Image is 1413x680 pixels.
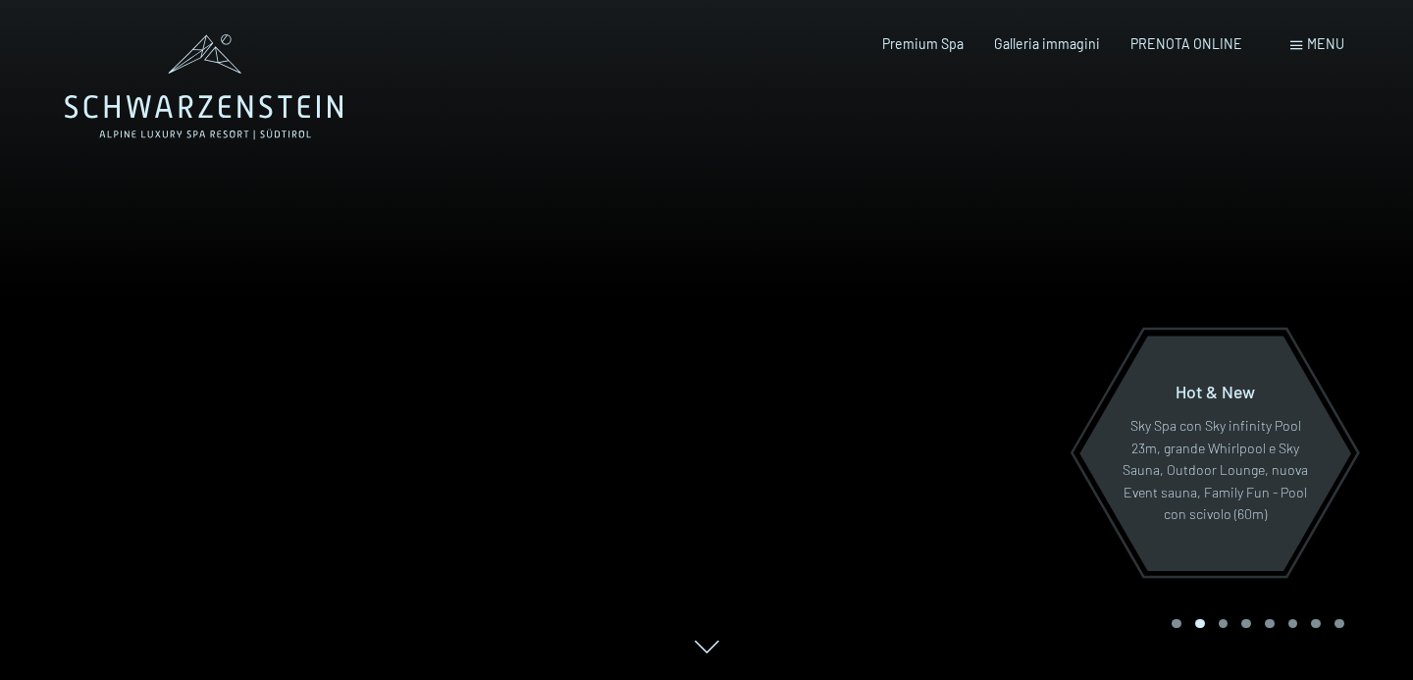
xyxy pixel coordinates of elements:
[1307,35,1344,52] span: Menu
[1241,619,1251,629] div: Carousel Page 4
[1334,619,1344,629] div: Carousel Page 8
[1078,335,1352,572] a: Hot & New Sky Spa con Sky infinity Pool 23m, grande Whirlpool e Sky Sauna, Outdoor Lounge, nuova ...
[1265,619,1275,629] div: Carousel Page 5
[1311,619,1321,629] div: Carousel Page 7
[1176,381,1255,402] span: Hot & New
[1130,35,1242,52] a: PRENOTA ONLINE
[1165,619,1343,629] div: Carousel Pagination
[1219,619,1229,629] div: Carousel Page 3
[1288,619,1298,629] div: Carousel Page 6
[1172,619,1181,629] div: Carousel Page 1
[882,35,964,52] a: Premium Spa
[1122,415,1309,526] p: Sky Spa con Sky infinity Pool 23m, grande Whirlpool e Sky Sauna, Outdoor Lounge, nuova Event saun...
[1195,619,1205,629] div: Carousel Page 2 (Current Slide)
[994,35,1100,52] a: Galleria immagini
